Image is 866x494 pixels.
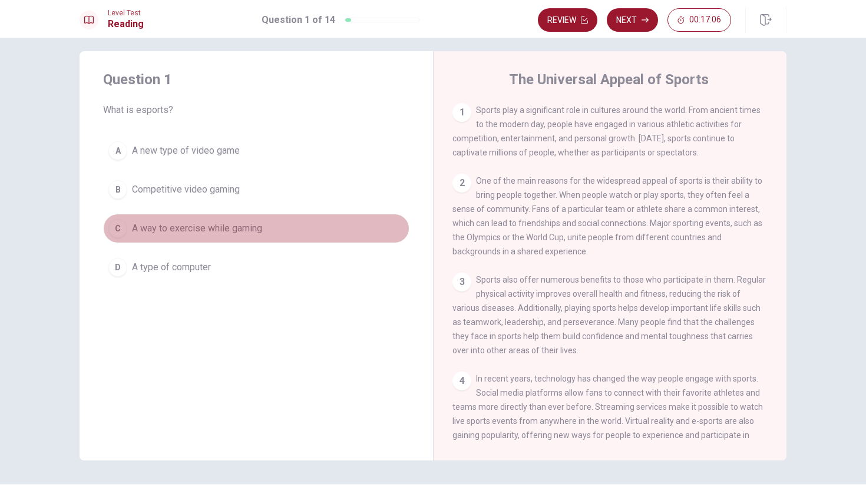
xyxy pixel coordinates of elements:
[452,174,471,193] div: 2
[132,183,240,197] span: Competitive video gaming
[103,136,409,165] button: AA new type of video game
[689,15,721,25] span: 00:17:06
[452,103,471,122] div: 1
[132,144,240,158] span: A new type of video game
[452,275,766,355] span: Sports also offer numerous benefits to those who participate in them. Regular physical activity i...
[108,17,144,31] h1: Reading
[452,176,762,256] span: One of the main reasons for the widespread appeal of sports is their ability to bring people toge...
[108,9,144,17] span: Level Test
[607,8,658,32] button: Next
[108,141,127,160] div: A
[103,214,409,243] button: CA way to exercise while gaming
[132,260,211,274] span: A type of computer
[103,253,409,282] button: DA type of computer
[108,219,127,238] div: C
[452,372,471,390] div: 4
[667,8,731,32] button: 00:17:06
[132,221,262,236] span: A way to exercise while gaming
[108,180,127,199] div: B
[452,374,763,454] span: In recent years, technology has changed the way people engage with sports. Social media platforms...
[103,70,409,89] h4: Question 1
[262,13,335,27] h1: Question 1 of 14
[452,105,761,157] span: Sports play a significant role in cultures around the world. From ancient times to the modern day...
[538,8,597,32] button: Review
[509,70,709,89] h4: The Universal Appeal of Sports
[452,273,471,291] div: 3
[103,175,409,204] button: BCompetitive video gaming
[103,103,409,117] span: What is esports?
[108,258,127,277] div: D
